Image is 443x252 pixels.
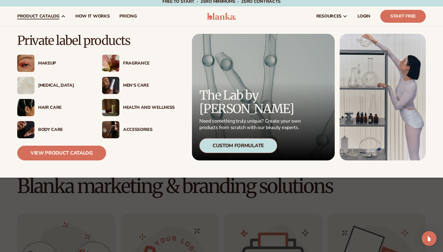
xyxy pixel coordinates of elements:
img: Candles and incense on table. [102,99,119,116]
img: Cream moisturizer swatch. [17,77,34,94]
a: View Product Catalog [17,146,106,160]
a: Cream moisturizer swatch. [MEDICAL_DATA] [17,77,90,94]
a: Female hair pulled back with clips. Hair Care [17,99,90,116]
a: Male hand applying moisturizer. Body Care [17,121,90,138]
a: Candles and incense on table. Health And Wellness [102,99,175,116]
div: Open Intercom Messenger [422,231,437,246]
span: resources [316,14,341,19]
span: How It Works [75,14,110,19]
div: Hair Care [38,105,90,110]
a: pricing [114,6,142,26]
div: Health And Wellness [123,105,175,110]
div: Fragrance [123,61,175,66]
div: Men’s Care [123,83,175,88]
a: product catalog [12,6,70,26]
span: LOGIN [357,14,370,19]
a: Microscopic product formula. The Lab by [PERSON_NAME] Need something truly unique? Create your ow... [192,34,335,160]
img: Female hair pulled back with clips. [17,99,34,116]
img: Female in lab with equipment. [340,34,426,160]
a: Female with makeup brush. Accessories [102,121,175,138]
span: pricing [119,14,137,19]
div: Custom Formulate [199,138,277,153]
div: Body Care [38,127,90,132]
img: logo [207,13,236,20]
a: Pink blooming flower. Fragrance [102,55,175,72]
a: How It Works [70,6,115,26]
p: Need something truly unique? Create your own products from scratch with our beauty experts. [199,118,303,131]
a: Female with glitter eye makeup. Makeup [17,55,90,72]
a: Male holding moisturizer bottle. Men’s Care [102,77,175,94]
a: LOGIN [353,6,375,26]
img: Male hand applying moisturizer. [17,121,34,138]
a: resources [311,6,353,26]
div: [MEDICAL_DATA] [38,83,90,88]
p: Private label products [17,34,175,47]
img: Pink blooming flower. [102,55,119,72]
img: Female with glitter eye makeup. [17,55,34,72]
div: Makeup [38,61,90,66]
span: product catalog [17,14,59,19]
a: Start Free [380,10,426,23]
p: The Lab by [PERSON_NAME] [199,89,303,116]
img: Female with makeup brush. [102,121,119,138]
img: Male holding moisturizer bottle. [102,77,119,94]
div: Accessories [123,127,175,132]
